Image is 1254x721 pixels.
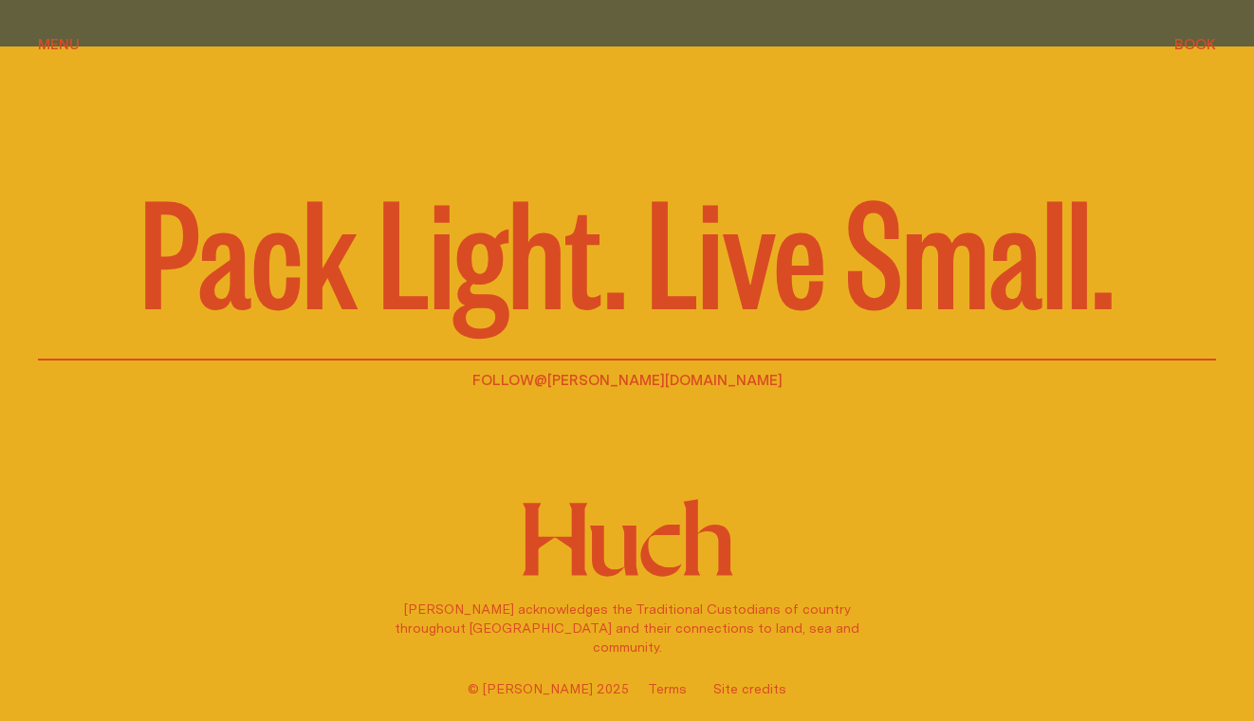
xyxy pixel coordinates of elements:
[713,679,786,698] a: Site credits
[140,171,1115,323] p: Pack Light. Live Small.
[1174,37,1216,51] span: Book
[648,679,687,698] a: Terms
[534,369,783,390] a: @[PERSON_NAME][DOMAIN_NAME]
[38,34,80,57] button: show menu
[38,37,80,51] span: Menu
[384,600,870,656] p: [PERSON_NAME] acknowledges the Traditional Custodians of country throughout [GEOGRAPHIC_DATA] and...
[468,679,629,698] span: © [PERSON_NAME] 2025
[1174,34,1216,57] button: show booking tray
[38,368,1216,391] p: Follow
